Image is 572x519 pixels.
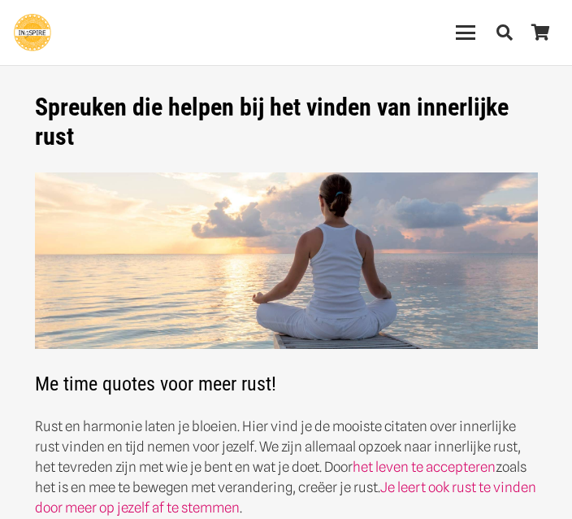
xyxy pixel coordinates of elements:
[445,23,487,42] a: Menu
[35,172,538,396] h2: Me time quotes voor meer rust!
[35,417,538,518] p: Rust en harmonie laten je bloeien. Hier vind je de mooiste citaten over innerlijke rust vinden en...
[14,14,51,51] a: Ingspire - het zingevingsplatform met de mooiste spreuken en gouden inzichten over het leven
[35,172,538,350] img: Innerlijke rust spreuken van ingspire voor balans en geluk
[35,93,538,151] h1: Spreuken die helpen bij het vinden van innerlijke rust
[487,12,522,53] a: Zoeken
[353,459,496,475] a: het leven te accepteren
